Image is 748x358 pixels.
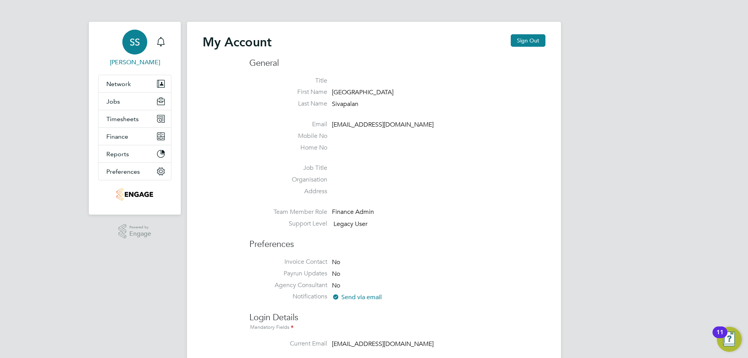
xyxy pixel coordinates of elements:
span: Finance [106,133,128,140]
div: Finance Admin [332,208,406,216]
span: Sivapalan [332,100,358,108]
h2: My Account [203,34,272,50]
label: Agency Consultant [249,281,327,289]
label: First Name [249,88,327,96]
span: Engage [129,231,151,237]
div: Mandatory Fields [249,323,545,332]
span: Legacy User [333,220,367,228]
span: [GEOGRAPHIC_DATA] [332,89,393,97]
span: Preferences [106,168,140,175]
div: 11 [716,332,723,342]
label: Mobile No [249,132,327,140]
span: No [332,270,340,278]
label: Organisation [249,176,327,184]
span: No [332,258,340,266]
label: Team Member Role [249,208,327,216]
label: Job Title [249,164,327,172]
span: [EMAIL_ADDRESS][DOMAIN_NAME] [332,340,434,348]
button: Jobs [99,93,171,110]
label: Payrun Updates [249,270,327,278]
nav: Main navigation [89,22,181,215]
label: Notifications [249,293,327,301]
label: Invoice Contact [249,258,327,266]
label: Email [249,120,327,129]
span: Powered by [129,224,151,231]
label: Support Level [249,220,327,228]
button: Preferences [99,163,171,180]
span: Reports [106,150,129,158]
img: carmichael-logo-retina.png [116,188,153,201]
span: Timesheets [106,115,139,123]
button: Open Resource Center, 11 new notifications [717,327,742,352]
span: SS [130,37,140,47]
button: Reports [99,145,171,162]
button: Network [99,75,171,92]
span: Send via email [332,293,382,301]
button: Finance [99,128,171,145]
label: Current Email [249,340,327,348]
label: Address [249,187,327,196]
button: Sign Out [511,34,545,47]
span: No [332,282,340,289]
label: Home No [249,144,327,152]
a: SS[PERSON_NAME] [98,30,171,67]
span: Network [106,80,131,88]
a: Powered byEngage [118,224,152,239]
span: Jobs [106,98,120,105]
span: Saranija Sivapalan [98,58,171,67]
label: Last Name [249,100,327,108]
button: Timesheets [99,110,171,127]
h3: Login Details [249,304,545,332]
a: Go to home page [98,188,171,201]
h3: Preferences [249,231,545,250]
h3: General [249,58,545,69]
span: [EMAIL_ADDRESS][DOMAIN_NAME] [332,121,434,129]
label: Title [249,77,327,85]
